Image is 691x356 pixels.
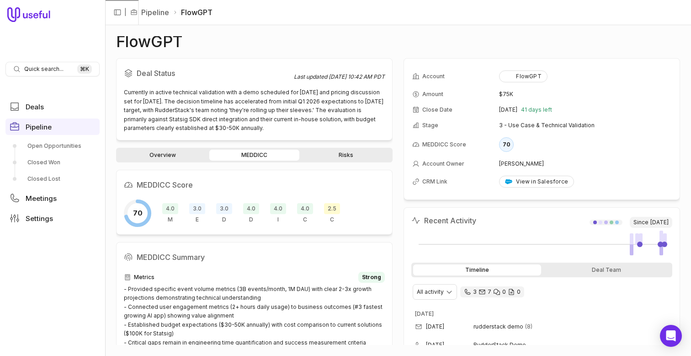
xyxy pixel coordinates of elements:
[77,65,92,74] kbd: ⌘ K
[426,323,444,330] time: [DATE]
[5,139,100,186] div: Pipeline submenu
[329,73,385,80] time: [DATE] 10:42 AM PDT
[303,216,307,223] span: C
[297,203,313,223] div: Champion
[499,106,517,113] time: [DATE]
[124,272,385,283] div: Metrics
[5,119,100,135] a: Pipeline
[422,122,438,129] span: Stage
[277,216,279,223] span: I
[499,137,514,152] div: 70
[111,5,124,19] button: Collapse sidebar
[209,150,299,161] a: MEDDICC
[118,150,207,161] a: Overview
[216,203,232,223] div: Decision Criteria
[124,250,385,264] h2: MEDDICC Summary
[222,216,226,223] span: D
[124,178,385,192] h2: MEDDICC Score
[650,219,669,226] time: [DATE]
[5,172,100,186] a: Closed Lost
[499,118,671,133] td: 3 - Use Case & Technical Validation
[411,215,476,226] h2: Recent Activity
[168,216,173,223] span: M
[24,65,64,73] span: Quick search...
[5,190,100,206] a: Meetings
[413,264,541,275] div: Timeline
[473,341,658,349] span: RudderStack Demo
[196,216,199,223] span: E
[499,87,671,102] td: $75K
[124,200,151,227] div: Overall MEDDICC score
[124,7,127,18] span: |
[297,203,313,214] span: 4.0
[124,66,294,81] h2: Deal Status
[124,88,385,133] div: Currently in active technical validation with a demo scheduled for [DATE] and pricing discussion ...
[499,156,671,171] td: [PERSON_NAME]
[141,7,169,18] a: Pipeline
[505,73,541,80] div: FlowGPT
[5,210,100,227] a: Settings
[189,203,205,223] div: Economic Buyer
[324,203,340,214] span: 2.5
[660,325,682,347] div: Open Intercom Messenger
[630,217,672,228] span: Since
[243,203,259,223] div: Decision Process
[162,203,178,214] span: 4.0
[26,103,44,110] span: Deals
[521,106,552,113] span: 41 days left
[362,274,381,281] span: Strong
[460,286,524,297] div: 3 calls and 7 email threads
[124,285,385,356] div: - Provided specific event volume metrics (3B events/month, 1M DAU) with clear 2-3x growth project...
[26,195,57,202] span: Meetings
[324,203,340,223] div: Competition
[294,73,385,81] div: Last updated
[270,203,286,214] span: 4.0
[473,323,523,330] span: rudderstack demo
[422,73,445,80] span: Account
[499,70,547,82] button: FlowGPT
[422,178,447,185] span: CRM Link
[5,98,100,115] a: Deals
[216,203,232,214] span: 3.0
[499,176,574,188] a: View in Salesforce
[162,203,178,223] div: Metrics
[422,106,452,113] span: Close Date
[26,215,53,222] span: Settings
[5,139,100,153] a: Open Opportunities
[505,178,568,185] div: View in Salesforce
[422,160,464,167] span: Account Owner
[133,208,143,219] span: 70
[543,264,671,275] div: Deal Team
[525,323,532,330] span: 8 emails in thread
[415,310,434,317] time: [DATE]
[426,341,444,349] time: [DATE]
[330,216,334,223] span: C
[189,203,205,214] span: 3.0
[5,155,100,170] a: Closed Won
[422,141,466,148] span: MEDDICC Score
[116,36,183,47] h1: FlowGPT
[301,150,391,161] a: Risks
[26,124,52,130] span: Pipeline
[422,91,443,98] span: Amount
[173,7,213,18] li: FlowGPT
[249,216,253,223] span: D
[243,203,259,214] span: 4.0
[270,203,286,223] div: Indicate Pain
